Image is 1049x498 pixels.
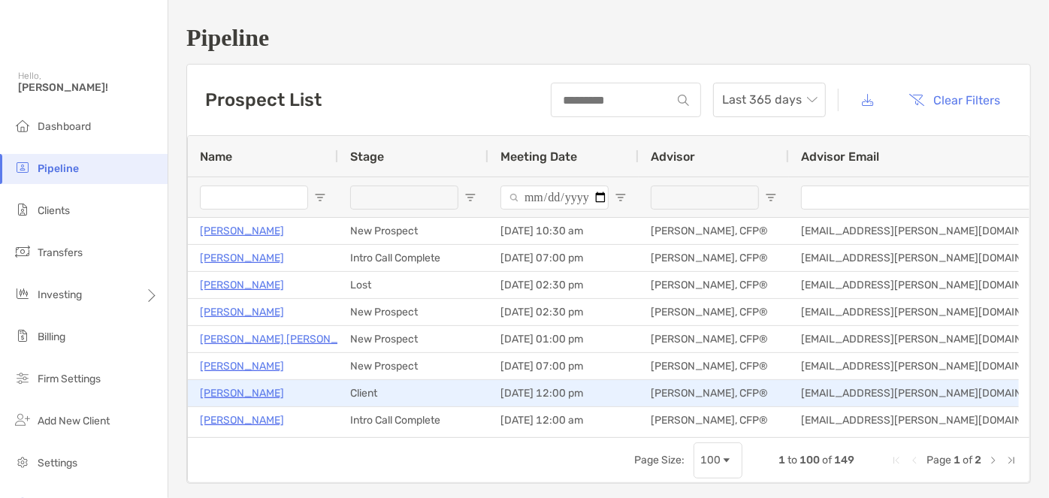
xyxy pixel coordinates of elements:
[788,454,797,466] span: to
[338,272,488,298] div: Lost
[186,24,1031,52] h1: Pipeline
[14,453,32,471] img: settings icon
[338,326,488,352] div: New Prospect
[488,353,639,379] div: [DATE] 07:00 pm
[488,245,639,271] div: [DATE] 07:00 pm
[822,454,832,466] span: of
[200,186,308,210] input: Name Filter Input
[14,411,32,429] img: add_new_client icon
[639,353,789,379] div: [PERSON_NAME], CFP®
[38,415,110,427] span: Add New Client
[1005,454,1017,466] div: Last Page
[639,218,789,244] div: [PERSON_NAME], CFP®
[338,380,488,406] div: Client
[200,149,232,164] span: Name
[38,373,101,385] span: Firm Settings
[987,454,999,466] div: Next Page
[18,6,126,60] img: Zoe Logo
[963,454,972,466] span: of
[338,353,488,379] div: New Prospect
[488,218,639,244] div: [DATE] 10:30 am
[651,149,695,164] span: Advisor
[722,83,817,116] span: Last 365 days
[464,192,476,204] button: Open Filter Menu
[14,369,32,387] img: firm-settings icon
[338,407,488,433] div: Intro Call Complete
[200,330,370,349] a: [PERSON_NAME] [PERSON_NAME]
[488,326,639,352] div: [DATE] 01:00 pm
[954,454,960,466] span: 1
[801,149,879,164] span: Advisor Email
[14,201,32,219] img: clients icon
[200,303,284,321] a: [PERSON_NAME]
[488,272,639,298] div: [DATE] 02:30 pm
[488,380,639,406] div: [DATE] 12:00 pm
[14,158,32,177] img: pipeline icon
[38,288,82,301] span: Investing
[38,120,91,133] span: Dashboard
[615,192,627,204] button: Open Filter Menu
[639,326,789,352] div: [PERSON_NAME], CFP®
[14,327,32,345] img: billing icon
[38,330,65,343] span: Billing
[14,116,32,134] img: dashboard icon
[908,454,921,466] div: Previous Page
[14,243,32,261] img: transfers icon
[639,272,789,298] div: [PERSON_NAME], CFP®
[975,454,981,466] span: 2
[338,299,488,325] div: New Prospect
[338,245,488,271] div: Intro Call Complete
[38,246,83,259] span: Transfers
[778,454,785,466] span: 1
[639,380,789,406] div: [PERSON_NAME], CFP®
[38,457,77,469] span: Settings
[898,83,1012,116] button: Clear Filters
[350,149,384,164] span: Stage
[927,454,951,466] span: Page
[634,454,685,466] div: Page Size:
[338,218,488,244] div: New Prospect
[200,276,284,294] a: [PERSON_NAME]
[800,454,820,466] span: 100
[200,411,284,430] a: [PERSON_NAME]
[14,285,32,303] img: investing icon
[639,299,789,325] div: [PERSON_NAME], CFP®
[38,162,79,175] span: Pipeline
[694,442,742,478] div: Page Size
[200,384,284,403] a: [PERSON_NAME]
[205,89,322,110] h3: Prospect List
[200,222,284,240] a: [PERSON_NAME]
[500,186,609,210] input: Meeting Date Filter Input
[890,454,902,466] div: First Page
[18,81,159,94] span: [PERSON_NAME]!
[314,192,326,204] button: Open Filter Menu
[700,454,721,466] div: 100
[488,299,639,325] div: [DATE] 02:30 pm
[200,357,284,376] a: [PERSON_NAME]
[678,95,689,106] img: input icon
[200,249,284,267] a: [PERSON_NAME]
[834,454,854,466] span: 149
[38,204,70,217] span: Clients
[765,192,777,204] button: Open Filter Menu
[639,407,789,433] div: [PERSON_NAME], CFP®
[639,245,789,271] div: [PERSON_NAME], CFP®
[500,149,577,164] span: Meeting Date
[488,407,639,433] div: [DATE] 12:00 am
